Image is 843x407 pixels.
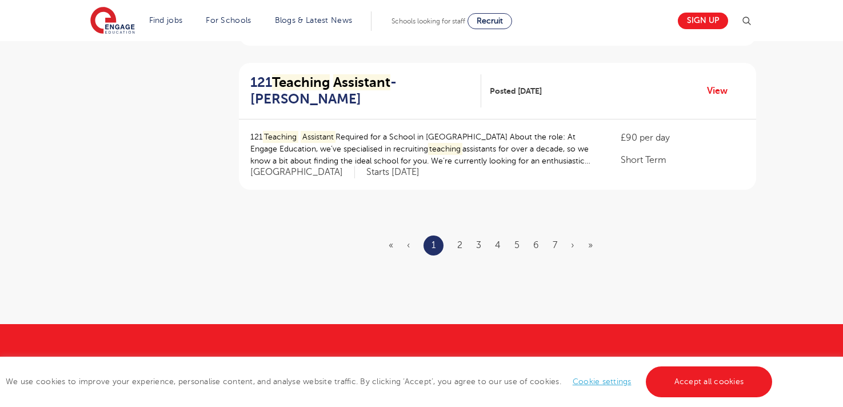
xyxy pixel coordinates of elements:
[588,240,593,250] a: Last
[6,377,775,386] span: We use cookies to improve your experience, personalise content, and analyse website traffic. By c...
[621,131,744,145] p: £90 per day
[90,7,135,35] img: Engage Education
[477,17,503,25] span: Recruit
[391,17,465,25] span: Schools looking for staff
[476,240,481,250] a: 3
[272,74,330,90] mark: Teaching
[263,131,299,143] mark: Teaching
[495,240,501,250] a: 4
[621,153,744,167] p: Short Term
[250,131,598,167] p: 121 Required for a School in [GEOGRAPHIC_DATA] About the role: At Engage Education, we’ve special...
[149,16,183,25] a: Find jobs
[468,13,512,29] a: Recruit
[533,240,539,250] a: 6
[333,74,390,90] mark: Assistant
[407,240,410,250] span: ‹
[366,166,419,178] p: Starts [DATE]
[250,74,473,107] h2: 121 - [PERSON_NAME]
[275,16,353,25] a: Blogs & Latest News
[553,240,557,250] a: 7
[573,377,632,386] a: Cookie settings
[490,85,542,97] span: Posted [DATE]
[514,240,520,250] a: 5
[206,16,251,25] a: For Schools
[250,74,482,107] a: 121Teaching Assistant- [PERSON_NAME]
[432,238,436,253] a: 1
[707,83,736,98] a: View
[646,366,773,397] a: Accept all cookies
[428,143,463,155] mark: teaching
[250,166,355,178] span: [GEOGRAPHIC_DATA]
[389,240,393,250] span: «
[301,131,335,143] mark: Assistant
[457,240,462,250] a: 2
[678,13,728,29] a: Sign up
[571,240,574,250] a: Next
